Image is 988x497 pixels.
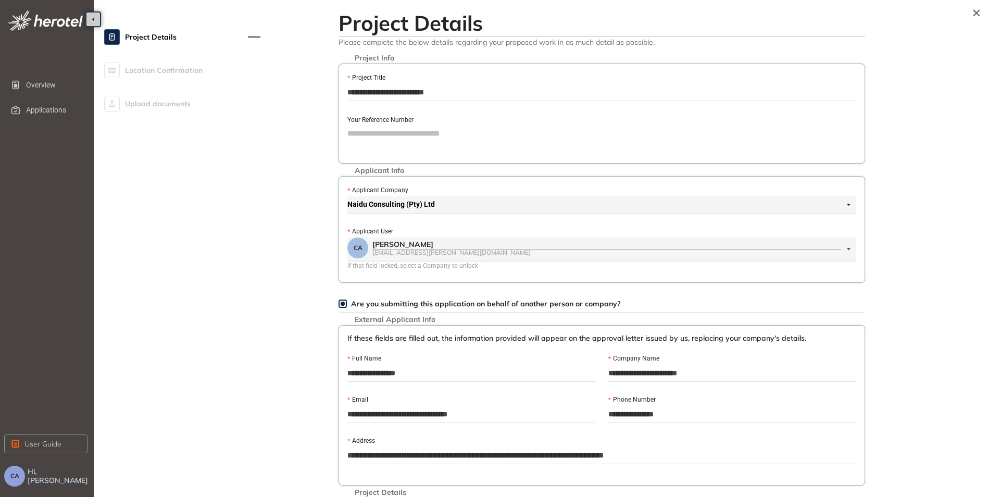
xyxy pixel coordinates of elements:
input: Phone Number [608,406,857,422]
input: Project Title [347,84,856,100]
button: User Guide [4,434,87,453]
span: Are you submitting this application on behalf of another person or company? [351,299,621,308]
span: CA [10,473,19,480]
span: Applications [26,100,79,120]
span: Project Details [125,27,177,47]
button: CA [4,466,25,487]
label: Company Name [608,354,659,364]
div: [PERSON_NAME] [372,240,841,249]
div: [EMAIL_ADDRESS][PERSON_NAME][DOMAIN_NAME] [372,249,841,256]
input: Full Name [347,365,596,381]
span: Location Confirmation [125,60,203,81]
span: User Guide [24,438,61,450]
label: Applicant User [347,227,393,237]
span: External Applicant Info [349,315,441,324]
span: Please complete the below details regarding your proposed work in as much detail as possible. [339,37,865,47]
span: Hi, [PERSON_NAME] [28,467,90,485]
span: CA [354,244,362,252]
span: Project Info [349,54,399,63]
label: Project Title [347,73,385,83]
span: Project Details [349,488,411,497]
img: logo [8,10,83,31]
input: Email [347,406,596,422]
span: Naidu Consulting (Pty) Ltd [347,196,851,213]
div: If these fields are filled out, the information provided will appear on the approval letter issue... [347,334,856,353]
label: Phone Number [608,395,656,405]
span: Upload documents [125,93,191,114]
span: Applicant Info [349,166,409,175]
span: Overview [26,74,79,95]
div: If that field locked, select a Company to unlock [347,261,856,271]
label: Applicant Company [347,185,408,195]
input: Company Name [608,365,857,381]
label: Your Reference Number [347,115,414,125]
label: Full Name [347,354,381,364]
input: Your Reference Number [347,126,856,141]
label: Email [347,395,368,405]
h2: Project Details [339,10,865,35]
label: Address [347,436,375,446]
input: Address [347,448,856,463]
